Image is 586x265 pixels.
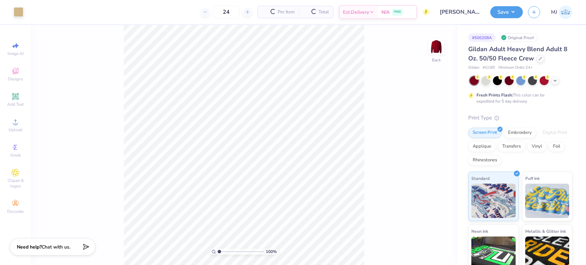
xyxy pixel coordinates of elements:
[476,92,561,104] div: This color can be expedited for 5 day delivery.
[394,10,401,14] span: FREE
[468,141,496,152] div: Applique
[8,76,23,82] span: Designs
[9,127,22,132] span: Upload
[435,5,485,19] input: Untitled Design
[42,244,70,250] span: Chat with us.
[17,244,42,250] strong: Need help?
[499,33,538,42] div: Original Proof
[549,141,565,152] div: Foil
[483,65,495,71] span: # G180
[468,114,572,122] div: Print Type
[278,9,295,16] span: Per Item
[471,175,490,182] span: Standard
[476,92,513,98] strong: Fresh Prints Flash:
[381,9,390,16] span: N/A
[538,128,572,138] div: Digital Print
[343,9,369,16] span: Est. Delivery
[525,228,566,235] span: Metallic & Glitter Ink
[468,128,502,138] div: Screen Print
[498,141,525,152] div: Transfers
[504,128,536,138] div: Embroidery
[432,57,441,63] div: Back
[8,51,24,56] span: Image AI
[525,184,570,218] img: Puff Ink
[429,40,443,54] img: Back
[468,33,496,42] div: # 506208A
[471,228,488,235] span: Neon Ink
[468,45,567,62] span: Gildan Adult Heavy Blend Adult 8 Oz. 50/50 Fleece Crew
[551,5,572,19] a: MJ
[551,8,557,16] span: MJ
[213,6,240,18] input: – –
[3,178,27,189] span: Clipart & logos
[468,65,479,71] span: Gildan
[498,65,533,71] span: Minimum Order: 24 +
[7,209,24,214] span: Decorate
[527,141,547,152] div: Vinyl
[490,6,523,18] button: Save
[468,155,502,165] div: Rhinestones
[319,9,329,16] span: Total
[10,152,21,158] span: Greek
[525,175,540,182] span: Puff Ink
[266,249,277,255] span: 100 %
[471,184,516,218] img: Standard
[559,5,572,19] img: Mark Joshua Mullasgo
[7,102,24,107] span: Add Text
